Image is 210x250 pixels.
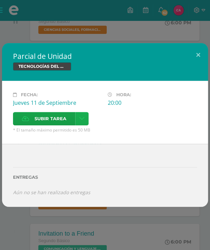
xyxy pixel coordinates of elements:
h2: Parcial de Unidad [13,51,197,61]
span: Hora: [116,92,131,97]
div: 20:00 [108,99,134,107]
span: TECNOLOGÍAS DEL APRENDIZAJE Y LA COMUNICACIÓN [13,62,71,71]
label: Entregas [13,175,197,180]
button: Close (Esc) [188,43,208,66]
span: Subir tarea [35,112,66,125]
i: Aún no se han realizado entregas [13,189,90,196]
span: * El tamaño máximo permitido es 50 MB [13,127,197,133]
span: Fecha: [21,92,38,97]
div: Jueves 11 de Septiembre [13,99,102,107]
